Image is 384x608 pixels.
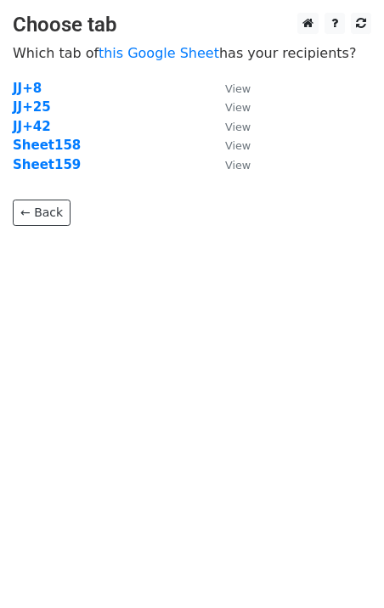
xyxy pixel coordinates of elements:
small: View [225,139,251,152]
a: JJ+8 [13,81,42,96]
a: View [208,81,251,96]
small: View [225,82,251,95]
a: View [208,99,251,115]
a: View [208,138,251,153]
small: View [225,159,251,172]
a: JJ+25 [13,99,51,115]
a: View [208,119,251,134]
h3: Choose tab [13,13,371,37]
a: Sheet158 [13,138,81,153]
a: ← Back [13,200,71,226]
a: JJ+42 [13,119,51,134]
small: View [225,121,251,133]
p: Which tab of has your recipients? [13,44,371,62]
a: this Google Sheet [99,45,219,61]
small: View [225,101,251,114]
a: View [208,157,251,172]
a: Sheet159 [13,157,81,172]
